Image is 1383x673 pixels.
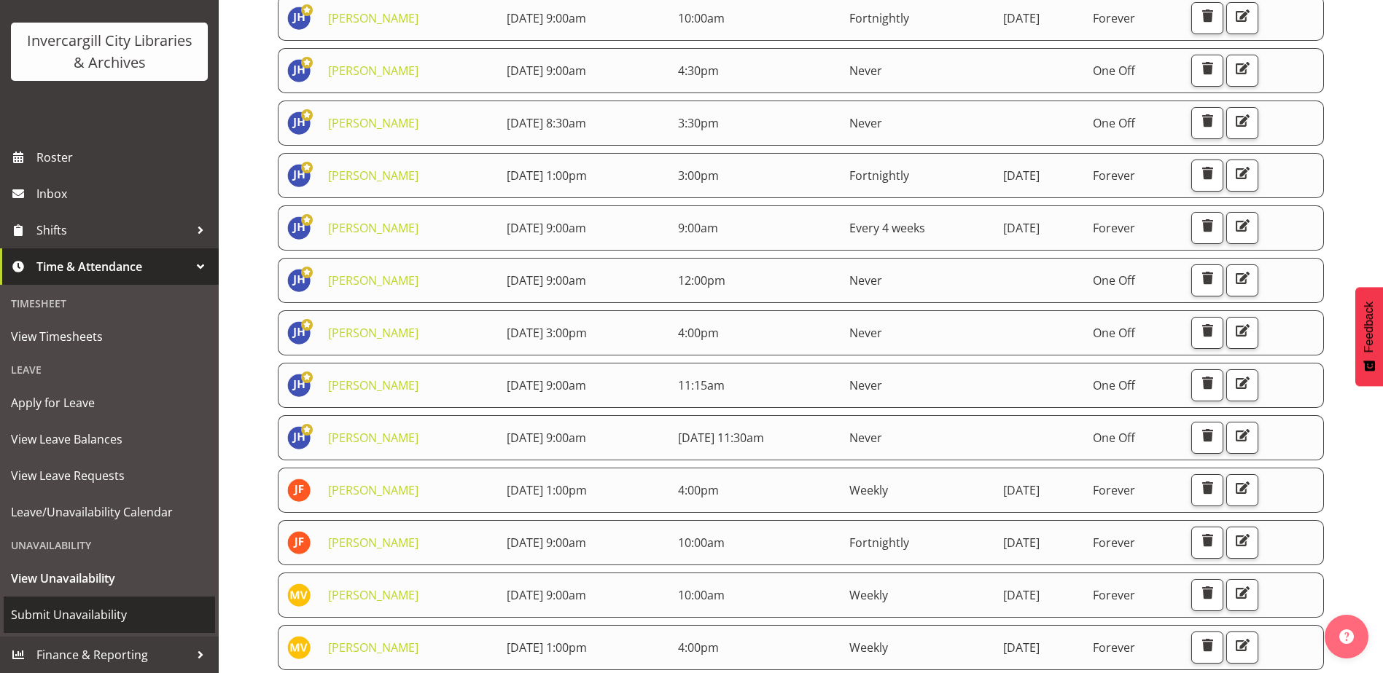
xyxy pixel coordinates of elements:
span: 4:30pm [678,63,719,79]
div: Timesheet [4,288,215,318]
span: View Leave Balances [11,428,208,450]
span: [DATE] 9:00am [507,10,586,26]
button: Delete Unavailability [1191,264,1223,296]
span: Forever [1093,639,1135,656]
span: 11:15am [678,377,725,393]
span: Weekly [849,639,888,656]
button: Delete Unavailability [1191,369,1223,401]
span: [DATE] [1003,10,1040,26]
button: Delete Unavailability [1191,160,1223,192]
span: [DATE] 1:00pm [507,168,587,184]
img: jillian-hunter11667.jpg [287,7,311,30]
a: [PERSON_NAME] [328,482,418,498]
button: Edit Unavailability [1226,264,1258,296]
button: Delete Unavailability [1191,317,1223,349]
span: [DATE] [1003,220,1040,236]
a: [PERSON_NAME] [328,325,418,341]
button: Delete Unavailability [1191,2,1223,34]
img: jillian-hunter11667.jpg [287,59,311,82]
a: [PERSON_NAME] [328,63,418,79]
a: [PERSON_NAME] [328,168,418,184]
span: Forever [1093,10,1135,26]
span: [DATE] 9:00am [507,63,586,79]
span: 4:00pm [678,482,719,498]
span: One Off [1093,325,1135,341]
span: Every 4 weeks [849,220,925,236]
span: [DATE] [1003,482,1040,498]
span: Submit Unavailability [11,604,208,626]
a: [PERSON_NAME] [328,220,418,236]
span: Weekly [849,482,888,498]
span: Forever [1093,168,1135,184]
a: View Leave Balances [4,421,215,457]
button: Delete Unavailability [1191,631,1223,664]
span: [DATE] 9:00am [507,377,586,393]
span: [DATE] [1003,535,1040,551]
button: Edit Unavailability [1226,160,1258,192]
button: Delete Unavailability [1191,107,1223,139]
span: Fortnightly [849,535,909,551]
span: 3:30pm [678,115,719,131]
img: joanne-forbes11668.jpg [287,531,311,554]
button: Feedback - Show survey [1355,287,1383,386]
span: Fortnightly [849,10,909,26]
span: [DATE] 11:30am [678,430,764,446]
img: jillian-hunter11667.jpg [287,111,311,135]
img: jillian-hunter11667.jpg [287,374,311,397]
button: Edit Unavailability [1226,107,1258,139]
span: Forever [1093,587,1135,603]
span: [DATE] [1003,639,1040,656]
span: [DATE] 9:00am [507,535,586,551]
span: [DATE] 9:00am [507,430,586,446]
span: [DATE] 9:00am [507,220,586,236]
span: Time & Attendance [36,256,190,278]
a: [PERSON_NAME] [328,535,418,551]
a: [PERSON_NAME] [328,115,418,131]
span: Forever [1093,220,1135,236]
span: 4:00pm [678,639,719,656]
span: 10:00am [678,587,725,603]
a: Leave/Unavailability Calendar [4,494,215,530]
span: Feedback [1363,302,1376,353]
span: Roster [36,146,211,168]
img: marion-van-voornveld11681.jpg [287,636,311,659]
span: [DATE] [1003,587,1040,603]
img: jillian-hunter11667.jpg [287,164,311,187]
img: jillian-hunter11667.jpg [287,269,311,292]
span: [DATE] 9:00am [507,272,586,288]
span: Never [849,377,882,393]
a: Submit Unavailability [4,597,215,633]
span: 9:00am [678,220,718,236]
span: Fortnightly [849,168,909,184]
button: Edit Unavailability [1226,631,1258,664]
a: [PERSON_NAME] [328,639,418,656]
button: Edit Unavailability [1226,2,1258,34]
span: Leave/Unavailability Calendar [11,501,208,523]
span: Apply for Leave [11,392,208,414]
button: Edit Unavailability [1226,212,1258,244]
span: [DATE] [1003,168,1040,184]
span: View Leave Requests [11,465,208,487]
button: Edit Unavailability [1226,55,1258,87]
img: jillian-hunter11667.jpg [287,321,311,345]
div: Unavailability [4,530,215,560]
span: [DATE] 1:00pm [507,482,587,498]
span: Shifts [36,219,190,241]
a: [PERSON_NAME] [328,272,418,288]
span: [DATE] 3:00pm [507,325,587,341]
span: 4:00pm [678,325,719,341]
img: jillian-hunter11667.jpg [287,216,311,240]
button: Delete Unavailability [1191,527,1223,559]
a: [PERSON_NAME] [328,377,418,393]
span: View Timesheets [11,326,208,347]
div: Leave [4,355,215,385]
button: Edit Unavailability [1226,579,1258,611]
span: One Off [1093,377,1135,393]
span: [DATE] 1:00pm [507,639,587,656]
span: Never [849,63,882,79]
span: Never [849,115,882,131]
span: 10:00am [678,10,725,26]
span: Never [849,272,882,288]
span: One Off [1093,115,1135,131]
span: 12:00pm [678,272,725,288]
